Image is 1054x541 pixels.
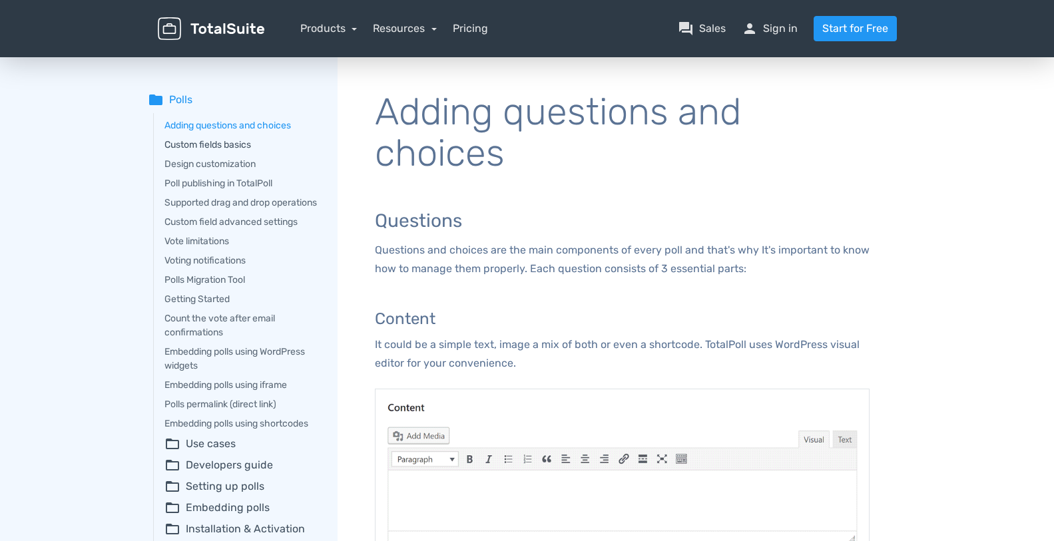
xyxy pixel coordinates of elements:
[300,22,358,35] a: Products
[375,241,870,278] p: Questions and choices are the main components of every poll and that's why It's important to know...
[164,436,319,452] summary: folder_openUse cases
[158,17,264,41] img: TotalSuite for WordPress
[373,22,437,35] a: Resources
[164,215,319,229] a: Custom field advanced settings
[148,92,164,108] span: folder
[164,378,319,392] a: Embedding polls using iframe
[814,16,897,41] a: Start for Free
[164,157,319,171] a: Design customization
[164,397,319,411] a: Polls permalink (direct link)
[164,176,319,190] a: Poll publishing in TotalPoll
[164,292,319,306] a: Getting Started
[164,500,319,516] summary: folder_openEmbedding polls
[148,92,319,108] summary: folderPolls
[375,310,870,327] h4: Content
[164,436,180,452] span: folder_open
[164,345,319,373] a: Embedding polls using WordPress widgets
[164,234,319,248] a: Vote limitations
[375,335,870,373] p: It could be a simple text, image a mix of both or even a shortcode. TotalPoll uses WordPress visu...
[164,273,319,287] a: Polls Migration Tool
[678,21,726,37] a: question_answerSales
[164,521,319,537] summary: folder_openInstallation & Activation
[164,521,180,537] span: folder_open
[164,500,180,516] span: folder_open
[164,196,319,210] a: Supported drag and drop operations
[164,118,319,132] a: Adding questions and choices
[375,211,870,232] h3: Questions
[164,457,180,473] span: folder_open
[375,92,870,174] h1: Adding questions and choices
[164,478,180,494] span: folder_open
[164,417,319,431] a: Embedding polls using shortcodes
[742,21,758,37] span: person
[164,478,319,494] summary: folder_openSetting up polls
[164,457,319,473] summary: folder_openDevelopers guide
[678,21,694,37] span: question_answer
[453,21,488,37] a: Pricing
[742,21,798,37] a: personSign in
[164,138,319,152] a: Custom fields basics
[164,311,319,339] a: Count the vote after email confirmations
[164,254,319,268] a: Voting notifications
